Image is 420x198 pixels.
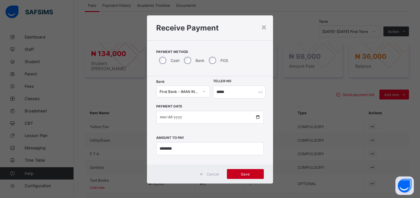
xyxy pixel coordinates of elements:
[156,23,264,32] h1: Receive Payment
[261,22,267,32] div: ×
[207,172,219,176] span: Cancel
[156,79,164,84] span: Bank
[232,172,259,176] span: Save
[196,58,204,63] label: Bank
[395,176,414,195] button: Open asap
[156,104,182,108] label: Payment Date
[171,58,180,63] label: Cash
[220,58,228,63] label: POS
[156,50,264,54] span: Payment Method
[156,136,184,140] label: Amount to pay
[213,79,231,83] label: Teller No
[160,89,199,94] div: First Bank - IMAN INTERNATIONAL SCHOOL & TEACHING HOSPITAL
